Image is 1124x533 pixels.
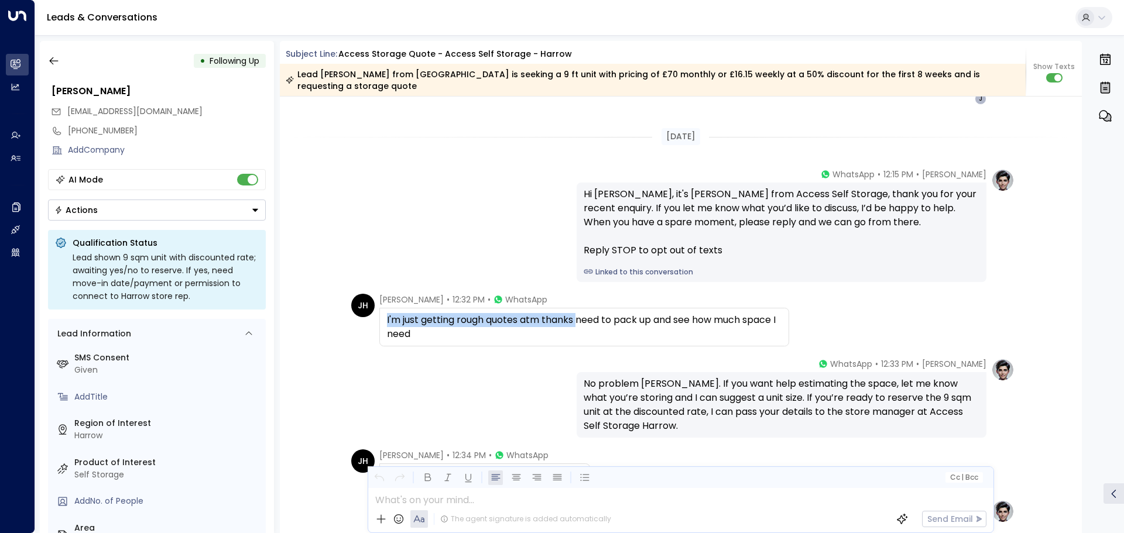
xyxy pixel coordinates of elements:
span: WhatsApp [830,358,872,370]
div: [DATE] [662,128,700,145]
span: Cc Bcc [950,473,978,482]
a: Linked to this conversation [584,267,979,277]
span: • [916,169,919,180]
div: Actions [54,205,98,215]
div: Button group with a nested menu [48,200,266,221]
div: JH [351,294,375,317]
span: [PERSON_NAME] [922,358,986,370]
img: profile-logo.png [991,169,1015,192]
button: Undo [372,470,386,485]
div: I'm just getting rough quotes atm thanks need to pack up and see how much space I need [387,313,782,341]
div: • [200,50,205,71]
span: [EMAIL_ADDRESS][DOMAIN_NAME] [67,105,203,117]
img: profile-logo.png [991,500,1015,523]
div: AddNo. of People [74,495,261,507]
span: • [447,294,450,305]
span: 12:34 PM [453,449,486,461]
div: AddCompany [68,144,266,156]
span: • [875,358,878,370]
div: Lead shown 9 sqm unit with discounted rate; awaiting yes/no to reserve. If yes, need move-in date... [73,251,259,302]
button: Redo [392,470,407,485]
span: • [916,358,919,370]
label: SMS Consent [74,352,261,364]
span: 12:15 PM [883,169,913,180]
button: Cc|Bcc [945,472,982,483]
span: | [961,473,964,482]
span: • [878,169,880,180]
span: WhatsApp [505,294,547,305]
div: Given [74,364,261,376]
span: [PERSON_NAME] [379,294,444,305]
p: Qualification Status [73,237,259,249]
span: [PERSON_NAME] [379,449,444,461]
a: Leads & Conversations [47,11,157,24]
div: J [975,93,986,105]
span: WhatsApp [506,449,549,461]
div: JH [351,449,375,473]
span: • [447,449,450,461]
img: profile-logo.png [991,358,1015,381]
div: AddTitle [74,391,261,403]
div: [PHONE_NUMBER] [68,125,266,137]
div: [PERSON_NAME] [52,84,266,98]
span: 12:33 PM [881,358,913,370]
div: Lead [PERSON_NAME] from [GEOGRAPHIC_DATA] is seeking a 9 ft unit with pricing of £70 monthly or £... [286,68,1019,92]
span: [PERSON_NAME] [922,169,986,180]
div: No problem [PERSON_NAME]. If you want help estimating the space, let me know what you’re storing ... [584,377,979,433]
div: Self Storage [74,469,261,481]
div: Harrow [74,429,261,442]
label: Region of Interest [74,417,261,429]
div: Hi [PERSON_NAME], it's [PERSON_NAME] from Access Self Storage, thank you for your recent enquiry.... [584,187,979,257]
div: AI Mode [68,174,103,185]
span: Subject Line: [286,48,337,60]
span: WhatsApp [832,169,875,180]
span: jennyhill99@hotmail.com [67,105,203,118]
div: Access Storage Quote - Access Self Storage - Harrow [338,48,572,60]
span: 12:32 PM [453,294,485,305]
label: Product of Interest [74,456,261,469]
div: The agent signature is added automatically [440,514,611,524]
span: • [488,294,491,305]
span: Show Texts [1033,61,1075,72]
div: Lead Information [53,328,131,340]
span: • [489,449,492,461]
button: Actions [48,200,266,221]
span: Following Up [210,55,259,67]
